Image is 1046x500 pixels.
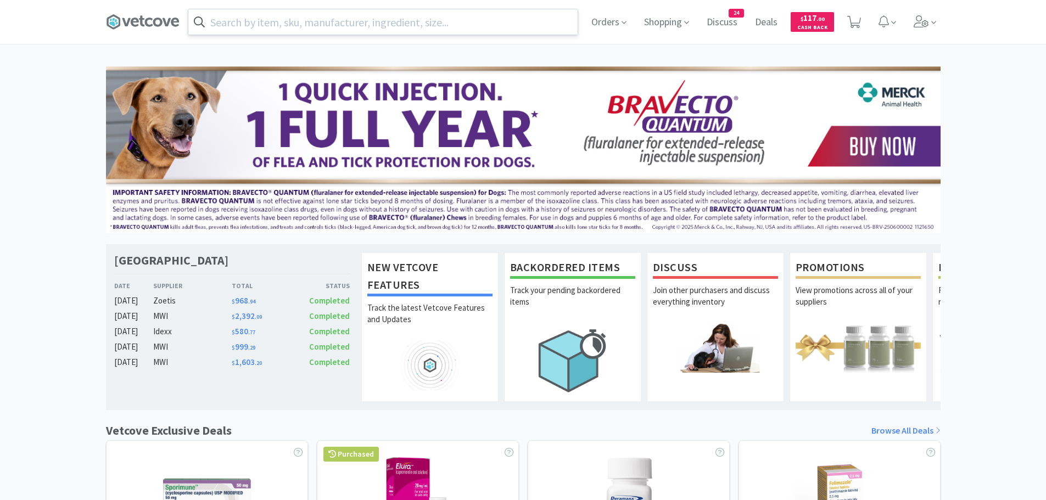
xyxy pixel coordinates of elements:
[504,252,641,402] a: Backordered ItemsTrack your pending backordered items
[114,280,154,291] div: Date
[188,9,578,35] input: Search by item, sku, manufacturer, ingredient, size...
[232,341,255,352] span: 999
[309,357,350,367] span: Completed
[729,9,743,17] span: 24
[367,302,493,340] p: Track the latest Vetcove Features and Updates
[232,359,235,367] span: $
[309,341,350,352] span: Completed
[255,313,262,321] span: . 09
[801,15,803,23] span: $
[653,284,778,323] p: Join other purchasers and discuss everything inventory
[248,344,255,351] span: . 29
[801,13,825,23] span: 117
[153,310,232,323] div: MWI
[114,356,350,369] a: [DATE]MWI$1,603.20Completed
[232,344,235,351] span: $
[232,326,255,336] span: 580
[114,325,350,338] a: [DATE]Idexx$580.77Completed
[751,18,782,27] a: Deals
[367,340,493,390] img: hero_feature_roadmap.png
[510,284,635,323] p: Track your pending backordered items
[653,323,778,373] img: hero_discuss.png
[114,340,350,353] a: [DATE]MWI$999.29Completed
[255,359,262,367] span: . 20
[232,357,262,367] span: 1,603
[232,311,262,321] span: 2,392
[114,356,154,369] div: [DATE]
[114,294,154,307] div: [DATE]
[510,259,635,279] h1: Backordered Items
[367,259,493,296] h1: New Vetcove Features
[653,259,778,279] h1: Discuss
[309,326,350,336] span: Completed
[114,340,154,353] div: [DATE]
[871,424,941,438] a: Browse All Deals
[106,421,232,440] h1: Vetcove Exclusive Deals
[106,66,941,233] img: 3ffb5edee65b4d9ab6d7b0afa510b01f.jpg
[248,329,255,336] span: . 77
[791,7,834,37] a: $117.00Cash Back
[153,340,232,353] div: MWI
[114,252,228,268] h1: [GEOGRAPHIC_DATA]
[796,323,921,373] img: hero_promotions.png
[702,18,742,27] a: Discuss24
[153,280,232,291] div: Supplier
[248,298,255,305] span: . 94
[361,252,499,402] a: New Vetcove FeaturesTrack the latest Vetcove Features and Updates
[153,294,232,307] div: Zoetis
[816,15,825,23] span: . 00
[510,323,635,398] img: hero_backorders.png
[796,284,921,323] p: View promotions across all of your suppliers
[114,310,350,323] a: [DATE]MWI$2,392.09Completed
[114,294,350,307] a: [DATE]Zoetis$968.94Completed
[232,313,235,321] span: $
[309,295,350,306] span: Completed
[153,325,232,338] div: Idexx
[153,356,232,369] div: MWI
[232,298,235,305] span: $
[114,325,154,338] div: [DATE]
[114,310,154,323] div: [DATE]
[232,295,255,306] span: 968
[647,252,784,402] a: DiscussJoin other purchasers and discuss everything inventory
[797,25,827,32] span: Cash Back
[309,311,350,321] span: Completed
[291,280,350,291] div: Status
[790,252,927,402] a: PromotionsView promotions across all of your suppliers
[796,259,921,279] h1: Promotions
[232,329,235,336] span: $
[232,280,291,291] div: Total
